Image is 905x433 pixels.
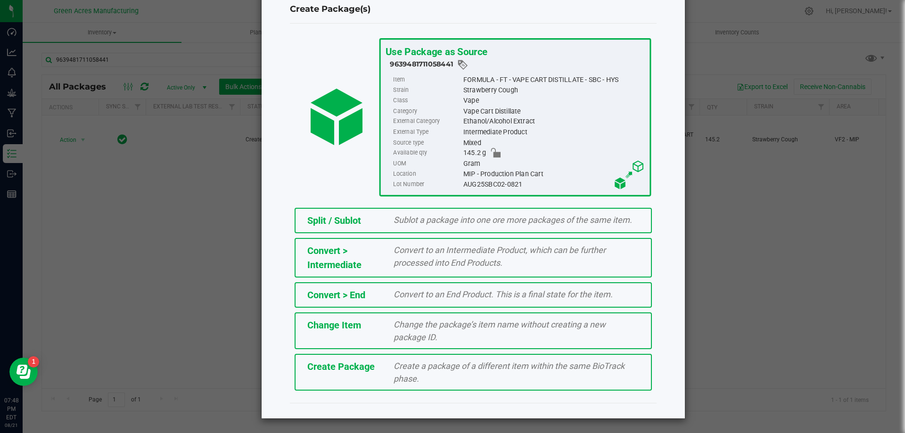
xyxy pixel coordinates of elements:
[307,289,365,301] span: Convert > End
[463,158,644,169] div: Gram
[393,179,461,189] label: Lot Number
[393,96,461,106] label: Class
[28,356,39,368] iframe: Resource center unread badge
[463,148,485,158] span: 145.2 g
[385,46,487,57] span: Use Package as Source
[393,169,461,179] label: Location
[393,158,461,169] label: UOM
[390,59,645,71] div: 9639481711058441
[394,215,632,225] span: Sublot a package into one ore more packages of the same item.
[394,245,606,268] span: Convert to an Intermediate Product, which can be further processed into End Products.
[290,3,657,16] h4: Create Package(s)
[307,361,375,372] span: Create Package
[307,215,361,226] span: Split / Sublot
[393,148,461,158] label: Available qty
[393,85,461,95] label: Strain
[463,127,644,137] div: Intermediate Product
[463,138,644,148] div: Mixed
[463,74,644,85] div: FORMULA - FT - VAPE CART DISTILLATE - SBC - HYS
[307,245,362,270] span: Convert > Intermediate
[394,361,625,384] span: Create a package of a different item within the same BioTrack phase.
[463,116,644,127] div: Ethanol/Alcohol Extract
[393,116,461,127] label: External Category
[463,106,644,116] div: Vape Cart Distillate
[463,85,644,95] div: Strawberry Cough
[393,74,461,85] label: Item
[393,138,461,148] label: Source type
[307,319,361,331] span: Change Item
[463,179,644,189] div: AUG25SBC02-0821
[463,169,644,179] div: MIP - Production Plan Cart
[393,127,461,137] label: External Type
[463,96,644,106] div: Vape
[9,358,38,386] iframe: Resource center
[393,106,461,116] label: Category
[394,289,613,299] span: Convert to an End Product. This is a final state for the item.
[394,319,606,342] span: Change the package’s item name without creating a new package ID.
